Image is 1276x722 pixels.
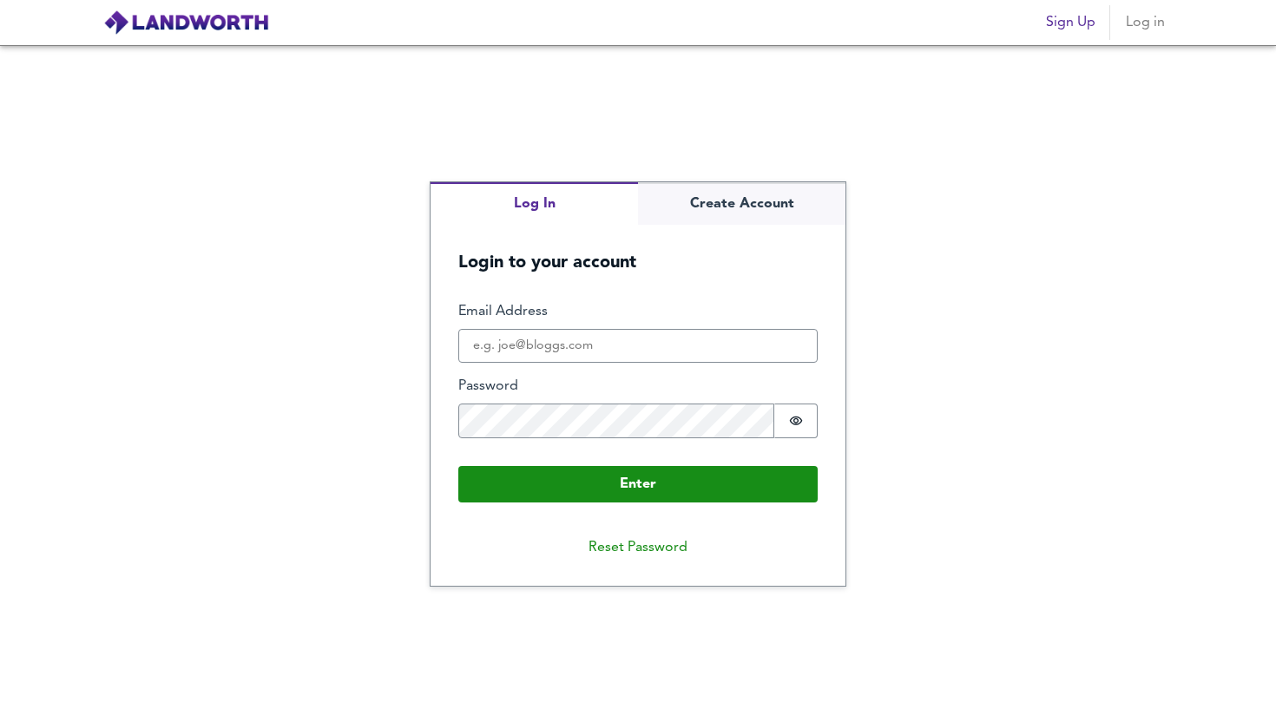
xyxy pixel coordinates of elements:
[103,10,269,36] img: logo
[1124,10,1166,35] span: Log in
[458,377,818,397] label: Password
[638,182,845,225] button: Create Account
[1117,5,1173,40] button: Log in
[458,302,818,322] label: Email Address
[431,225,845,274] h5: Login to your account
[458,329,818,364] input: e.g. joe@bloggs.com
[774,404,818,438] button: Show password
[575,530,701,565] button: Reset Password
[1046,10,1095,35] span: Sign Up
[1039,5,1102,40] button: Sign Up
[431,182,638,225] button: Log In
[458,466,818,502] button: Enter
